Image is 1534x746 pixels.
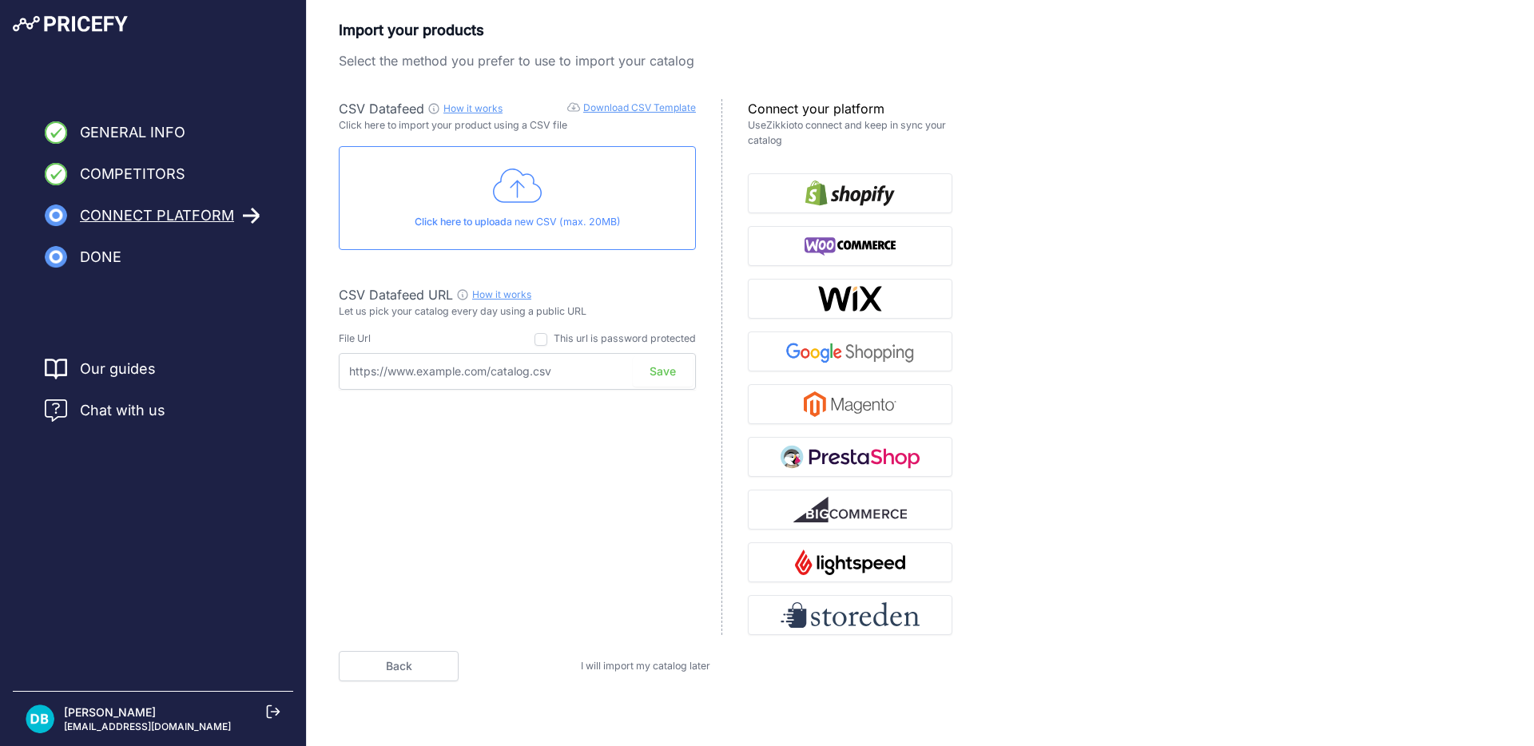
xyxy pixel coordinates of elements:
img: WooCommerce [805,233,896,259]
p: [EMAIL_ADDRESS][DOMAIN_NAME] [64,720,231,733]
img: Google Shopping [781,339,920,364]
p: a new CSV (max. 20MB) [352,215,682,230]
img: PrestaShop [781,444,920,470]
p: Let us pick your catalog every day using a public URL [339,304,696,319]
span: Click here to upload [415,216,507,228]
button: Save [633,356,693,387]
span: CSV Datafeed [339,101,424,117]
img: Lightspeed [795,550,904,575]
a: How it works [443,102,503,114]
span: Connect Platform [80,204,234,227]
img: Wix [817,286,883,311]
p: Select the method you prefer to use to import your catalog [339,51,952,70]
p: Import your products [339,19,952,42]
p: Use to connect and keep in sync your catalog [748,118,952,148]
p: [PERSON_NAME] [64,704,231,720]
a: How it works [472,288,531,300]
span: General Info [80,121,185,144]
p: Click here to import your product using a CSV file [339,118,696,133]
div: This url is password protected [554,331,696,347]
img: BigCommerce [793,497,907,522]
input: https://www.example.com/catalog.csv [339,353,696,390]
img: Magento 2 [804,391,896,417]
a: Download CSV Template [583,101,696,113]
span: Done [80,246,121,268]
a: Back [339,651,459,681]
p: Connect your platform [748,99,952,118]
span: Chat with us [80,399,165,422]
div: File Url [339,331,371,347]
a: Chat with us [45,399,165,422]
span: Competitors [80,163,185,185]
img: Pricefy Logo [13,16,128,32]
img: Shopify [805,181,895,206]
a: I will import my catalog later [581,660,710,672]
img: Storeden [781,602,920,628]
a: Our guides [80,358,156,380]
span: CSV Datafeed URL [339,287,453,303]
a: Zikkio [766,119,794,131]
